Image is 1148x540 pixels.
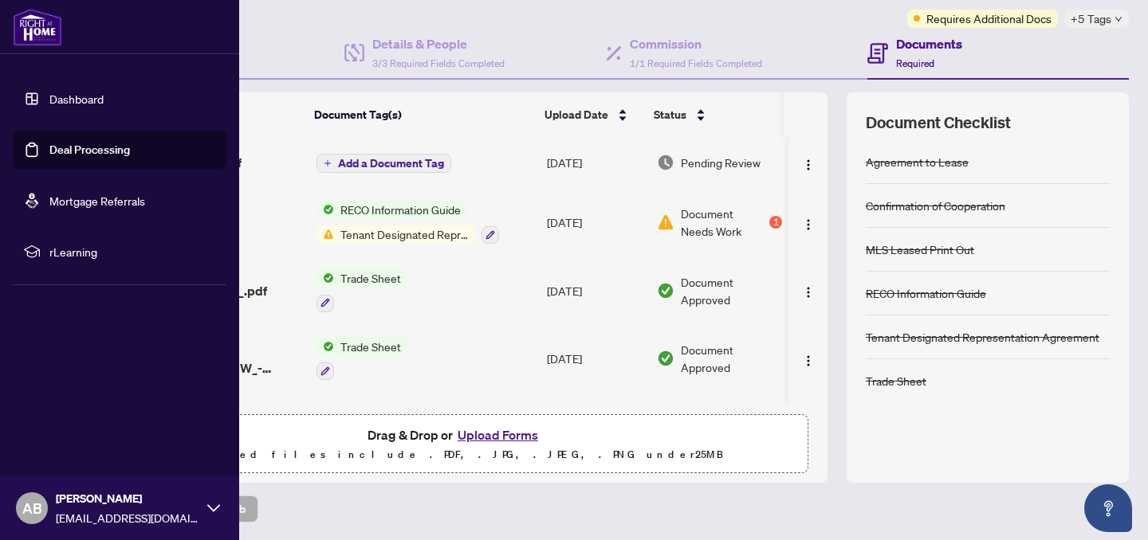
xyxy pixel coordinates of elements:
span: Drag & Drop orUpload FormsSupported files include .PDF, .JPG, .JPEG, .PNG under25MB [103,415,808,474]
button: Logo [796,278,821,303]
button: Open asap [1084,484,1132,532]
span: RECO Information Guide [334,201,467,218]
img: Document Status [657,350,674,367]
th: Upload Date [538,92,647,137]
button: Add a Document Tag [316,154,451,173]
td: [DATE] [541,393,651,461]
div: Confirmation of Cooperation [866,197,1005,214]
span: 3/3 Required Fields Completed [372,57,505,69]
span: Drag & Drop or [368,425,543,445]
img: Logo [802,158,815,171]
button: Status IconRECO Information GuideStatus IconTenant Designated Representation Agreement [316,201,499,244]
span: Pending Review [681,154,761,171]
td: [DATE] [541,137,651,188]
th: Status [647,92,784,137]
img: Document Status [657,154,674,171]
img: Status Icon [316,338,334,355]
span: Commission Statement Sent to Listing Brokerage [334,405,523,423]
button: Upload Forms [453,425,543,445]
img: Status Icon [316,405,334,423]
a: Deal Processing [49,143,130,157]
button: Logo [796,150,821,175]
span: AB [22,497,42,519]
h4: Commission [630,34,762,53]
td: [DATE] [541,256,651,325]
img: Status Icon [316,269,334,287]
span: Document Approved [681,341,782,376]
a: Dashboard [49,92,104,106]
a: Mortgage Referrals [49,194,145,208]
span: Status [654,106,686,123]
span: Add a Document Tag [338,158,444,169]
img: Document Status [657,282,674,299]
span: [PERSON_NAME] [56,490,199,507]
img: Logo [802,286,815,299]
div: RECO Information Guide [866,284,986,302]
span: Trade Sheet [334,269,407,287]
button: Logo [796,209,821,235]
span: Document Approved [681,273,782,308]
button: Logo [796,346,821,371]
div: MLS Leased Print Out [866,241,974,258]
button: Add a Document Tag [316,153,451,174]
h4: Documents [896,34,962,53]
th: Document Tag(s) [308,92,537,137]
td: [DATE] [541,188,651,256]
img: Status Icon [316,201,334,218]
img: Logo [802,218,815,231]
span: Document Checklist [866,112,1011,134]
img: logo [13,8,62,46]
div: 1 [769,216,782,229]
h4: Details & People [372,34,505,53]
div: Agreement to Lease [866,153,969,170]
span: Requires Additional Docs [926,10,1052,27]
div: Trade Sheet [866,372,926,389]
span: down [1115,15,1122,23]
button: Status IconCommission Statement Sent to Listing Brokerage [316,405,523,448]
button: Status IconTrade Sheet [316,269,407,312]
img: Status Icon [316,225,334,243]
span: plus [324,159,332,167]
span: rLearning [49,243,215,260]
span: Trade Sheet [334,338,407,355]
span: Upload Date [545,106,608,123]
span: Document Needs Work [681,205,766,240]
span: [EMAIL_ADDRESS][DOMAIN_NAME] [56,509,199,526]
button: Status IconTrade Sheet [316,338,407,381]
span: Tenant Designated Representation Agreement [334,225,475,243]
img: Document Status [657,213,674,231]
div: Tenant Designated Representation Agreement [866,328,1099,346]
span: 1/1 Required Fields Completed [630,57,762,69]
img: Logo [802,354,815,367]
td: [DATE] [541,325,651,393]
span: +5 Tags [1071,10,1111,28]
p: Supported files include .PDF, .JPG, .JPEG, .PNG under 25 MB [112,445,798,464]
span: Required [896,57,934,69]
